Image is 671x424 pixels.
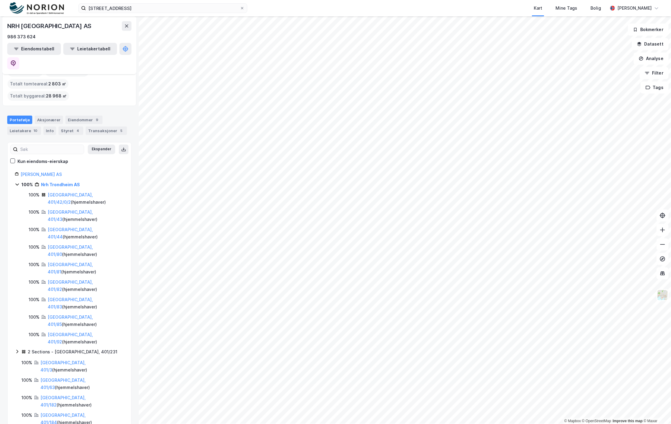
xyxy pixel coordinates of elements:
[640,67,669,79] button: Filter
[617,5,652,12] div: [PERSON_NAME]
[10,2,64,14] img: norion-logo.80e7a08dc31c2e691866.png
[21,412,32,419] div: 100%
[48,261,124,276] div: ( hjemmelshaver )
[29,209,40,216] div: 100%
[75,128,81,134] div: 4
[48,297,93,309] a: [GEOGRAPHIC_DATA], 401/83
[48,191,124,206] div: ( hjemmelshaver )
[48,331,124,346] div: ( hjemmelshaver )
[65,116,103,124] div: Eiendommer
[35,116,63,124] div: Aksjonærer
[7,43,61,55] button: Eiendomstabell
[657,289,668,301] img: Z
[94,117,100,123] div: 9
[7,126,41,135] div: Leietakere
[46,92,67,100] span: 28 968 ㎡
[48,314,93,327] a: [GEOGRAPHIC_DATA], 401/85
[21,394,32,401] div: 100%
[40,377,124,391] div: ( hjemmelshaver )
[48,209,93,222] a: [GEOGRAPHIC_DATA], 401/43
[29,331,40,338] div: 100%
[48,192,93,205] a: [GEOGRAPHIC_DATA], 401/42/0/2
[628,24,669,36] button: Bokmerker
[40,360,86,372] a: [GEOGRAPHIC_DATA], 401/3
[21,181,33,188] div: 100%
[48,227,93,239] a: [GEOGRAPHIC_DATA], 401/44
[641,395,671,424] iframe: Chat Widget
[48,209,124,223] div: ( hjemmelshaver )
[48,279,93,292] a: [GEOGRAPHIC_DATA], 401/82
[29,279,40,286] div: 100%
[48,244,93,257] a: [GEOGRAPHIC_DATA], 401/80
[63,43,117,55] button: Leietakertabell
[21,377,32,384] div: 100%
[48,314,124,328] div: ( hjemmelshaver )
[48,226,124,241] div: ( hjemmelshaver )
[40,395,86,407] a: [GEOGRAPHIC_DATA], 401/182
[590,5,601,12] div: Bolig
[8,79,68,89] div: Totalt tomteareal :
[634,53,669,65] button: Analyse
[8,91,69,101] div: Totalt byggareal :
[641,395,671,424] div: Kontrollprogram for chat
[582,419,611,423] a: OpenStreetMap
[48,332,93,344] a: [GEOGRAPHIC_DATA], 401/92
[86,4,240,13] input: Søk på adresse, matrikkel, gårdeiere, leietakere eller personer
[564,419,581,423] a: Mapbox
[632,38,669,50] button: Datasett
[41,182,80,187] a: Nrh Trondheim AS
[48,244,124,258] div: ( hjemmelshaver )
[18,145,84,154] input: Søk
[17,158,68,165] div: Kun eiendoms-eierskap
[40,359,124,374] div: ( hjemmelshaver )
[534,5,542,12] div: Kart
[59,126,83,135] div: Styret
[555,5,577,12] div: Mine Tags
[641,81,669,94] button: Tags
[119,128,125,134] div: 5
[48,279,124,293] div: ( hjemmelshaver )
[48,262,93,274] a: [GEOGRAPHIC_DATA], 401/81
[86,126,127,135] div: Transaksjoner
[32,128,39,134] div: 10
[21,172,62,177] a: [PERSON_NAME] AS
[43,126,56,135] div: Info
[48,296,124,311] div: ( hjemmelshaver )
[7,21,93,31] div: NRH [GEOGRAPHIC_DATA] AS
[29,261,40,268] div: 100%
[29,226,40,233] div: 100%
[29,191,40,199] div: 100%
[40,378,86,390] a: [GEOGRAPHIC_DATA], 401/63
[7,33,36,40] div: 986 373 624
[40,394,124,409] div: ( hjemmelshaver )
[7,116,32,124] div: Portefølje
[21,359,32,366] div: 100%
[48,80,66,88] span: 2 803 ㎡
[28,348,117,355] div: 2 Sections - [GEOGRAPHIC_DATA], 401/231
[88,145,115,154] button: Ekspander
[29,314,40,321] div: 100%
[613,419,643,423] a: Improve this map
[29,296,40,303] div: 100%
[29,244,40,251] div: 100%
